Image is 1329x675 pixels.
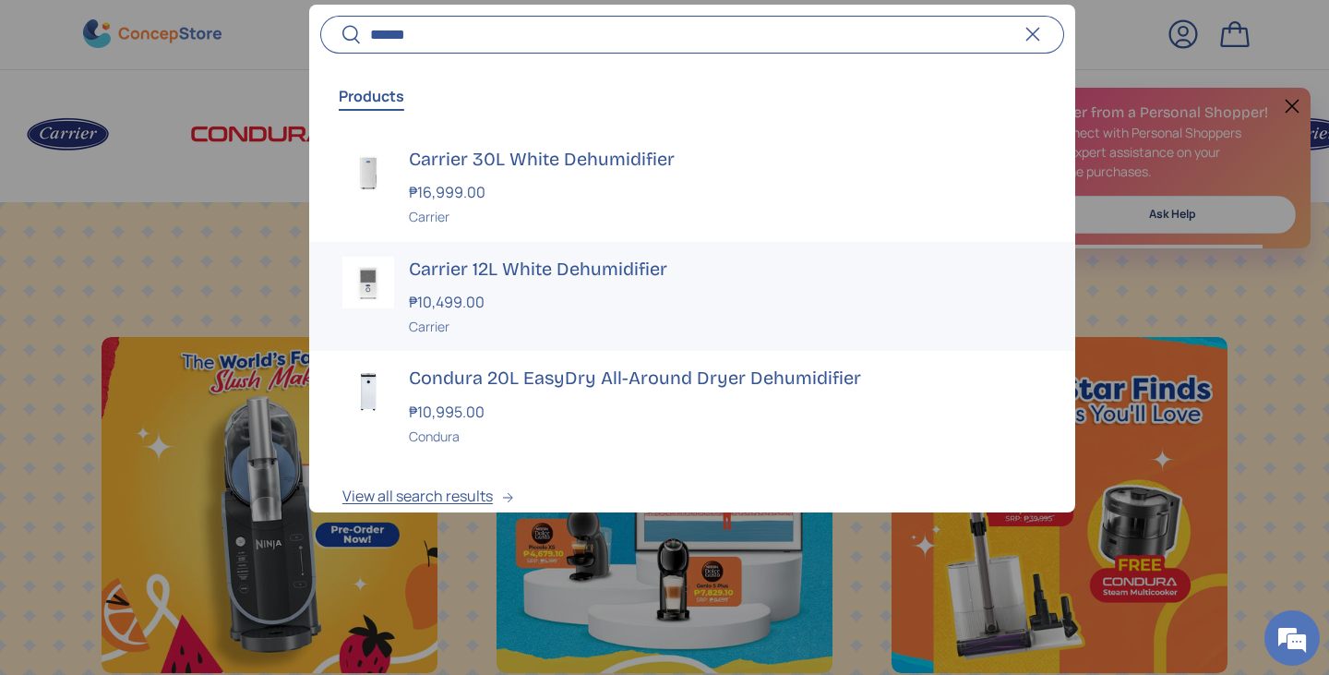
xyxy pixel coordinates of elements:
[342,147,394,199] img: carrier-dehumidifier-30-liter-full-view-concepstore
[409,293,489,313] strong: ₱10,499.00
[409,147,1042,173] h3: Carrier 30L White Dehumidifier
[409,318,1042,337] div: Carrier
[309,132,1075,242] a: carrier-dehumidifier-30-liter-full-view-concepstore Carrier 30L White Dehumidifier ₱16,999.00 Car...
[409,403,489,423] strong: ₱10,995.00
[309,462,1075,539] button: View all search results
[409,183,490,203] strong: ₱16,999.00
[409,257,1042,283] h3: Carrier 12L White Dehumidifier
[409,367,1042,392] h3: Condura 20L EasyDry All-Around Dryer Dehumidifier
[339,75,404,117] button: Products
[309,242,1075,352] a: carrier-dehumidifier-12-liter-full-view-concepstore Carrier 12L White Dehumidifier ₱10,499.00 Car...
[409,428,1042,447] div: Condura
[342,257,394,308] img: carrier-dehumidifier-12-liter-full-view-concepstore
[309,352,1075,462] a: condura-easy-dry-dehumidifier-full-view-concepstore.ph Condura 20L EasyDry All-Around Dryer Dehum...
[342,367,394,418] img: condura-easy-dry-dehumidifier-full-view-concepstore.ph
[409,208,1042,227] div: Carrier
